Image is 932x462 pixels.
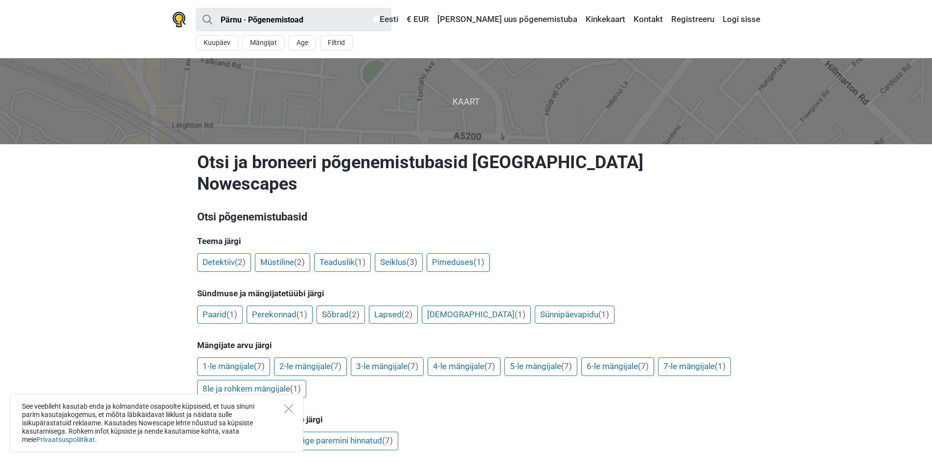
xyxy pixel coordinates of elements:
a: 4-le mängijale(7) [428,357,500,376]
button: Filtrid [320,35,353,50]
a: [DEMOGRAPHIC_DATA](1) [422,306,531,324]
h5: Mängijate arvu järgi [197,340,735,350]
a: Seiklus(3) [375,253,423,272]
span: (7) [408,361,418,371]
span: (7) [254,361,265,371]
a: Lapsed(2) [369,306,418,324]
span: (1) [227,309,237,319]
a: Paarid(1) [197,306,243,324]
span: (1) [598,309,609,319]
span: (1) [290,384,301,394]
a: Müstiline(2) [255,253,310,272]
span: (1) [715,361,726,371]
h5: Teema järgi [197,236,735,246]
img: Nowescape logo [172,12,186,27]
span: (1) [355,257,365,267]
a: Kõige paremini hinnatud(7) [287,432,398,450]
span: (7) [561,361,572,371]
span: (3) [407,257,417,267]
a: 5-le mängijale(7) [504,357,577,376]
a: 8le ja rohkem mängijale(1) [197,380,306,398]
input: proovi “Tallinn” [196,8,391,31]
a: Sünnipäevapidu(1) [535,306,614,324]
a: 6-le mängijale(7) [581,357,654,376]
a: Eesti [370,11,401,28]
a: 1-le mängijale(7) [197,357,270,376]
a: [PERSON_NAME] uus põgenemistuba [435,11,580,28]
a: Logi sisse [720,11,760,28]
span: (7) [484,361,495,371]
span: (1) [296,309,307,319]
h3: Otsi põgenemistubasid [197,209,735,225]
a: Detektiiv(2) [197,253,251,272]
span: (7) [638,361,649,371]
a: Privaatsuspoliitikat [36,436,95,443]
a: Kinkekaart [583,11,628,28]
a: Sõbrad(2) [317,306,365,324]
span: (1) [515,309,525,319]
span: (1) [474,257,484,267]
a: Kontakt [631,11,665,28]
h5: [PERSON_NAME] arvustuste järgi [197,415,735,424]
a: € EUR [404,11,432,28]
span: (7) [331,361,341,371]
span: (7) [382,436,393,445]
a: Perekonnad(1) [247,306,313,324]
button: Mängijat [242,35,285,50]
span: (2) [349,309,360,319]
h1: Otsi ja broneeri põgenemistubasid [GEOGRAPHIC_DATA] Nowescapes [197,152,735,195]
a: Registreeru [669,11,717,28]
a: 2-le mängijale(7) [274,357,347,376]
span: (2) [402,309,412,319]
a: 7-le mängijale(1) [658,357,731,376]
button: Age [289,35,316,50]
a: Teaduslik(1) [314,253,371,272]
div: See veebileht kasutab enda ja kolmandate osapoolte küpsiseid, et tuua sinuni parim kasutajakogemu... [10,394,303,452]
span: (2) [294,257,305,267]
img: Eesti [373,16,380,23]
h5: Sündmuse ja mängijatetüübi järgi [197,288,735,298]
a: Pimeduses(1) [427,253,490,272]
button: Kuupäev [196,35,238,50]
span: (2) [235,257,246,267]
button: Close [284,404,293,413]
a: 3-le mängijale(7) [351,357,424,376]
